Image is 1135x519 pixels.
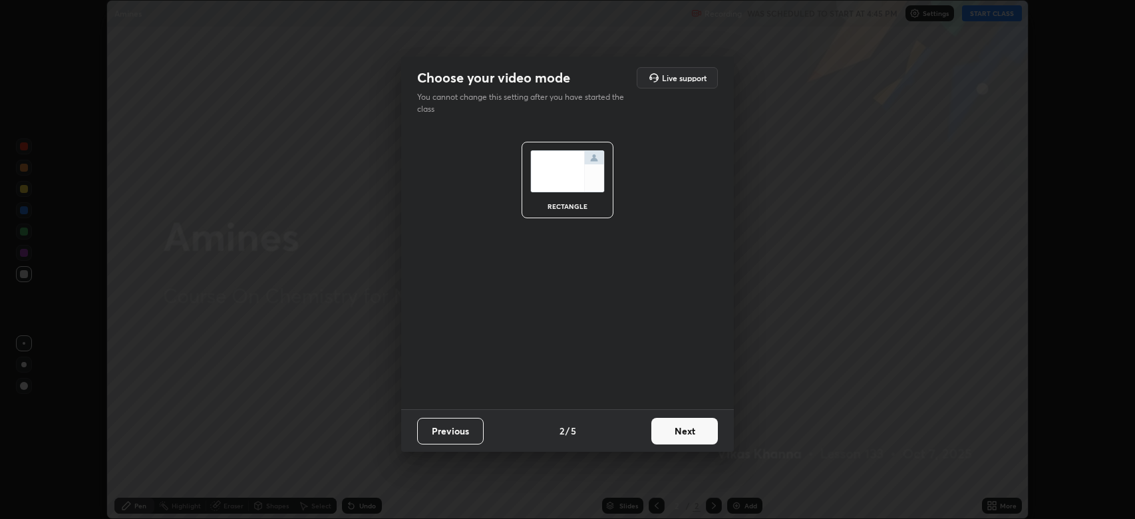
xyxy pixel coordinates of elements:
[417,91,633,115] p: You cannot change this setting after you have started the class
[566,424,569,438] h4: /
[571,424,576,438] h4: 5
[530,150,605,192] img: normalScreenIcon.ae25ed63.svg
[541,203,594,210] div: rectangle
[560,424,564,438] h4: 2
[662,74,707,82] h5: Live support
[417,69,570,86] h2: Choose your video mode
[651,418,718,444] button: Next
[417,418,484,444] button: Previous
